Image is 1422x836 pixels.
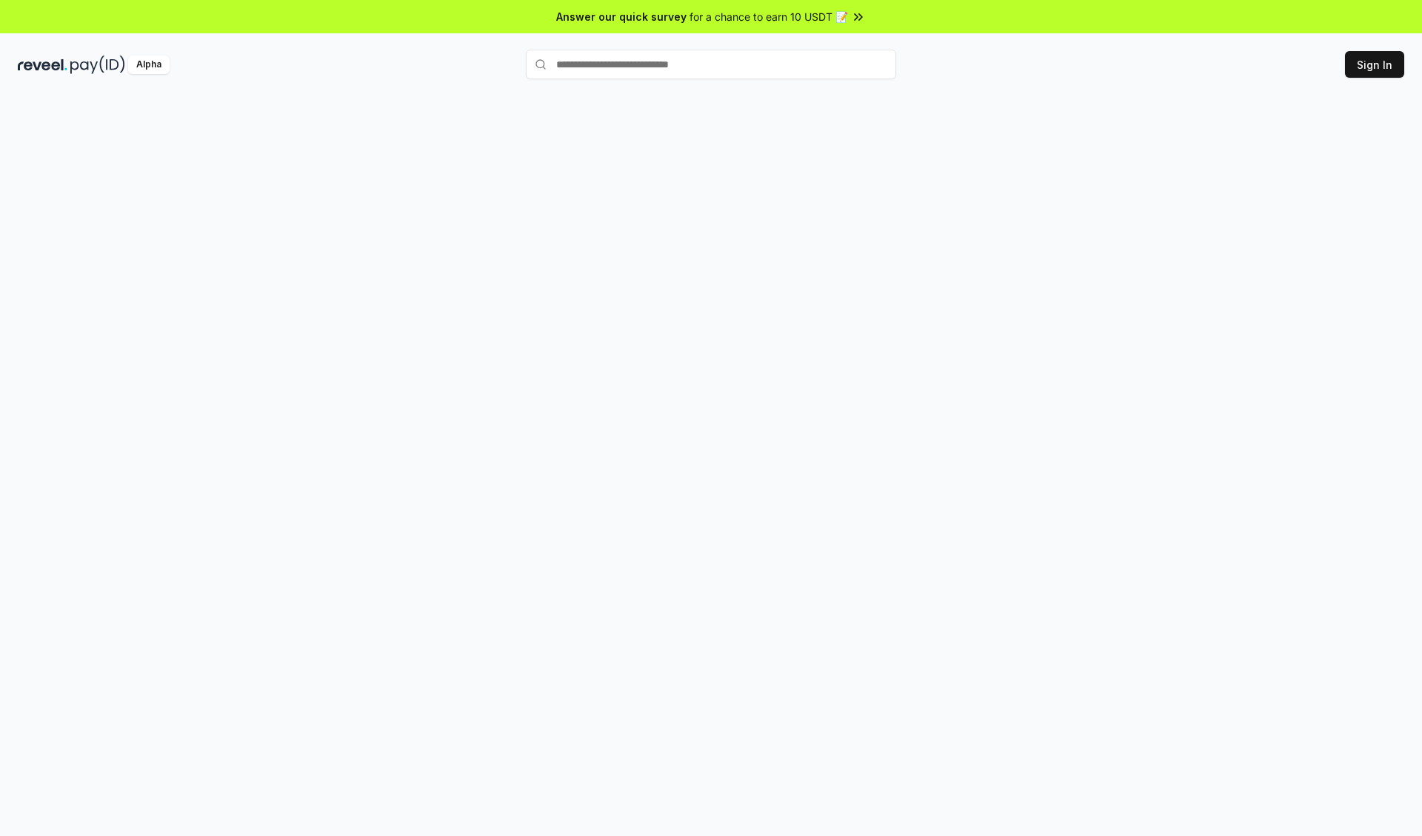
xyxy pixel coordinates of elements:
img: pay_id [70,56,125,74]
button: Sign In [1345,51,1404,78]
div: Alpha [128,56,170,74]
span: Answer our quick survey [556,9,687,24]
span: for a chance to earn 10 USDT 📝 [690,9,848,24]
img: reveel_dark [18,56,67,74]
